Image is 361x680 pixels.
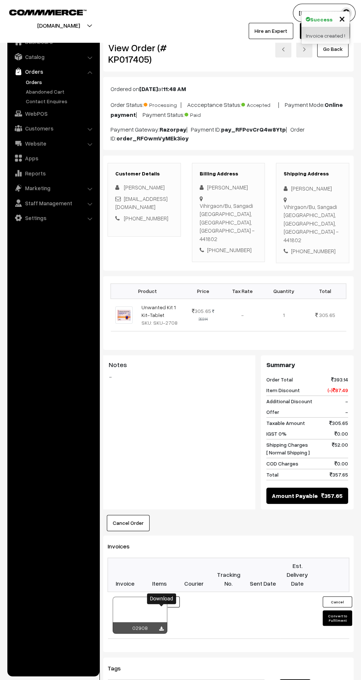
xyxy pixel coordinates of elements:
a: Marketing [9,181,97,195]
button: Cancel [323,596,352,607]
span: Tags [108,665,130,672]
p: Ordered on at [111,84,346,93]
strong: Success [310,15,333,23]
span: Accepted [241,99,278,109]
span: 357.65 [321,491,343,500]
th: Sent Date [246,558,280,592]
a: Go Back [317,41,348,57]
th: Tracking No. [211,558,246,592]
a: Settings [9,211,97,224]
div: [PERSON_NAME] [284,184,341,193]
th: Product [111,283,185,299]
img: UNWANTED KIT.jpeg [115,306,133,324]
a: Website [9,137,97,150]
span: - [345,397,348,405]
b: pay_RFPcvCrQ4w8Ytp [221,126,286,133]
p: Payment Gateway: | Payment ID: | Order ID: [111,125,346,143]
span: 0.00 [334,460,348,467]
span: (-) 87.49 [327,386,348,394]
span: Additional Discount [266,397,312,405]
span: Taxable Amount [266,419,305,427]
span: Amount Payable [272,491,318,500]
a: Orders [24,78,97,86]
a: Apps [9,151,97,165]
th: Items [142,558,177,592]
div: Download [147,593,176,604]
h3: Customer Details [115,171,173,177]
a: Abandoned Cart [24,88,97,95]
div: [PHONE_NUMBER] [284,247,341,255]
span: Item Discount [266,386,300,394]
b: order_RFOwmVyMEk3ioy [116,135,189,142]
button: Convert to Fulfilment [323,610,352,626]
span: [PERSON_NAME] [124,184,165,191]
a: WebPOS [9,107,97,120]
button: [DOMAIN_NAME] [11,16,106,35]
h2: View Order (# KP017405) [108,42,181,65]
img: right-arrow.png [302,47,306,52]
div: 02908 [113,622,167,634]
a: Staff Management [9,196,97,210]
a: [PHONE_NUMBER] [124,215,168,222]
div: Vihirgaon/Bu, Sangadi [GEOGRAPHIC_DATA], [GEOGRAPHIC_DATA], [GEOGRAPHIC_DATA] - 441802 [284,203,341,244]
th: Est. Delivery Date [280,558,315,592]
a: Orders [9,65,97,78]
blockquote: - [109,372,250,381]
span: Processing [144,99,180,109]
span: 52.00 [332,441,348,456]
span: - [345,408,348,416]
div: Vihirgaon/Bu, Sangadi [GEOGRAPHIC_DATA], [GEOGRAPHIC_DATA], [GEOGRAPHIC_DATA] - 441802 [200,202,257,243]
a: My Subscription [300,23,350,39]
span: 305.65 [192,308,211,314]
a: COMMMERCE [9,7,74,16]
span: 305.65 [319,312,335,318]
a: Catalog [9,50,97,63]
span: 0.00 [334,430,348,437]
div: [PERSON_NAME] [200,183,257,192]
div: [PHONE_NUMBER] [200,246,257,254]
a: [EMAIL_ADDRESS][DOMAIN_NAME] [115,195,168,210]
span: Shipping Charges [ Normal Shipping ] [266,441,310,456]
img: user [341,7,352,18]
span: × [339,11,345,25]
th: Total [304,283,346,299]
a: Customers [9,122,97,135]
img: left-arrow.png [281,47,285,52]
div: SKU: SKU-2708 [141,319,180,327]
th: Invoice [108,558,143,592]
span: Invoices [108,543,139,550]
button: Close [339,13,345,24]
th: Courier [177,558,211,592]
th: Quantity [263,283,304,299]
div: Invoice created ! [301,27,350,44]
b: [DATE] [139,85,158,93]
p: Order Status: | Accceptance Status: | Payment Mode: | Payment Status: [111,99,346,119]
h3: Billing Address [200,171,257,177]
th: Tax Rate [222,283,263,299]
td: - [222,299,263,331]
b: 11:48 AM [163,85,186,93]
span: COD Charges [266,460,298,467]
button: [PERSON_NAME] [293,4,355,22]
span: 305.65 [329,419,348,427]
a: Contact Enquires [24,97,97,105]
span: 1 [283,312,285,318]
h3: Shipping Address [284,171,341,177]
h3: Summary [266,361,348,369]
span: IGST 0% [266,430,287,437]
span: 393.14 [331,376,348,383]
button: Cancel Order [107,515,150,531]
span: Total [266,471,278,478]
span: Paid [185,109,221,119]
span: Order Total [266,376,293,383]
h3: Notes [109,361,250,369]
b: Razorpay [160,126,186,133]
a: Reports [9,167,97,180]
th: Price [185,283,222,299]
span: 357.65 [330,471,348,478]
a: Unwanted Kit 1 Kit-Tablet [141,304,176,318]
a: Hire an Expert [249,23,293,39]
span: Offer [266,408,279,416]
img: COMMMERCE [9,10,87,15]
